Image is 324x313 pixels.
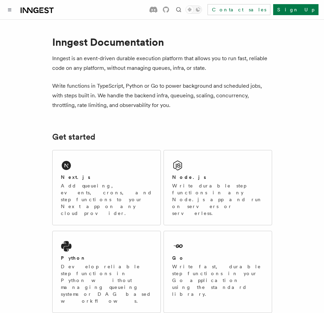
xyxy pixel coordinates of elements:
h1: Inngest Documentation [52,36,272,48]
a: Get started [52,132,95,142]
a: PythonDevelop reliable step functions in Python without managing queueing systems or DAG based wo... [52,231,161,313]
a: GoWrite fast, durable step functions in your Go application using the standard library. [164,231,272,313]
p: Inngest is an event-driven durable execution platform that allows you to run fast, reliable code ... [52,54,272,73]
button: Toggle dark mode [186,6,202,14]
h2: Go [172,255,185,261]
a: Next.jsAdd queueing, events, crons, and step functions to your Next app on any cloud provider. [52,150,161,225]
a: Node.jsWrite durable step functions in any Node.js app and run on servers or serverless. [164,150,272,225]
p: Write durable step functions in any Node.js app and run on servers or serverless. [172,182,264,217]
p: Write functions in TypeScript, Python or Go to power background and scheduled jobs, with steps bu... [52,81,272,110]
p: Write fast, durable step functions in your Go application using the standard library. [172,263,264,298]
h2: Node.js [172,174,206,181]
button: Toggle navigation [5,6,14,14]
p: Add queueing, events, crons, and step functions to your Next app on any cloud provider. [61,182,152,217]
a: Sign Up [273,4,319,15]
button: Find something... [175,6,183,14]
h2: Next.js [61,174,90,181]
p: Develop reliable step functions in Python without managing queueing systems or DAG based workflows. [61,263,152,304]
a: Contact sales [208,4,270,15]
h2: Python [61,255,86,261]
